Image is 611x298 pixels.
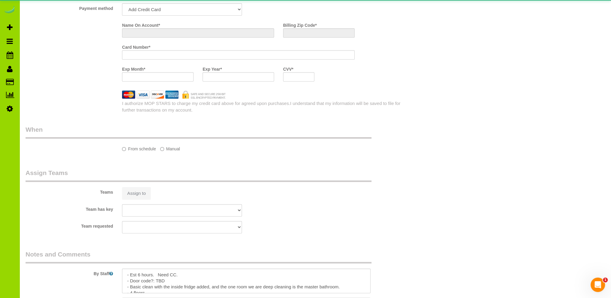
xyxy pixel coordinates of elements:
[26,125,371,139] legend: When
[122,42,150,50] label: Card Number
[21,204,118,212] label: Team has key
[160,147,164,151] input: Manual
[203,64,222,72] label: Exp Year
[21,187,118,195] label: Teams
[118,91,230,99] img: credit cards
[122,20,160,28] label: Name On Account
[122,147,126,151] input: From schedule
[4,6,16,14] img: Automaid Logo
[603,278,608,282] span: 1
[591,278,605,292] iframe: Intercom live chat
[122,64,145,72] label: Exp Month
[122,101,400,112] span: I understand that my information will be saved to file for further transactions on my account.
[21,221,118,229] label: Team requested
[21,3,118,11] label: Payment method
[160,144,180,152] label: Manual
[26,250,371,263] legend: Notes and Comments
[283,20,317,28] label: Billing Zip Code
[118,100,407,113] div: I authorize MOP STARS to charge my credit card above for agreed upon purchases.
[26,168,371,182] legend: Assign Teams
[122,144,156,152] label: From schedule
[21,269,118,277] label: By Staff
[283,64,293,72] label: CVV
